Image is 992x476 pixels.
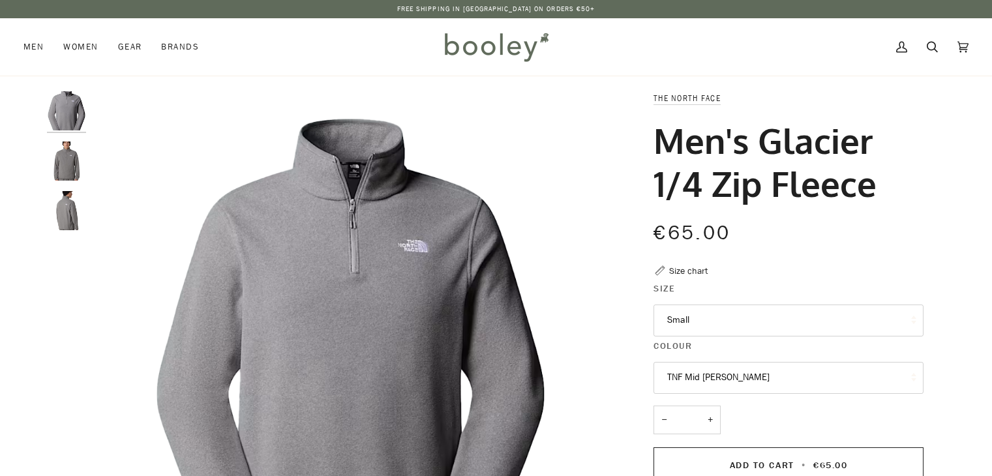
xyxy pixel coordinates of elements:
img: Booley [439,28,553,66]
span: Add to Cart [730,459,794,471]
img: The North Face Men's Glacier 1/4 Zip Fleece TNF Mid Grey Heather - Booley Galway [47,141,86,181]
button: + [700,406,721,435]
span: Colour [654,339,692,353]
button: TNF Mid [PERSON_NAME] [654,362,924,394]
img: The North Face Men's Glacier 1/4 Zip Fleece TNF Mid Grey Heather - Booley Galway [47,91,86,130]
div: Size chart [669,264,708,278]
a: Men [23,18,53,76]
a: The North Face [654,93,721,104]
span: €65.00 [813,459,847,471]
h1: Men's Glacier 1/4 Zip Fleece [654,119,914,205]
button: Small [654,305,924,336]
span: Size [654,282,675,295]
a: Gear [108,18,152,76]
button: − [654,406,674,435]
span: Women [63,40,98,53]
img: The North Face Men's Glacier 1/4 Zip Fleece TNF Mid Grey Heather - Booley Galway [47,191,86,230]
span: Gear [118,40,142,53]
p: Free Shipping in [GEOGRAPHIC_DATA] on Orders €50+ [397,4,595,14]
input: Quantity [654,406,721,435]
span: • [798,459,810,471]
span: Brands [161,40,199,53]
a: Brands [151,18,209,76]
span: Men [23,40,44,53]
span: €65.00 [654,220,730,246]
a: Women [53,18,108,76]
